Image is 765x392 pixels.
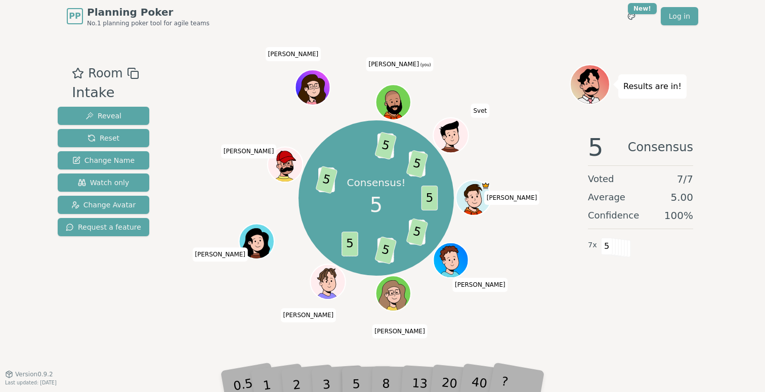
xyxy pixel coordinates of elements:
span: Diego D is the host [481,182,490,190]
span: 5 [374,132,397,160]
span: No.1 planning poker tool for agile teams [87,19,209,27]
button: New! [622,7,641,25]
span: 7 / 7 [677,172,693,186]
span: 100 % [664,208,693,223]
span: (you) [419,63,431,67]
button: Request a feature [58,218,149,236]
span: Click to change your name [281,309,336,323]
span: 5 [601,238,613,255]
div: New! [628,3,657,14]
span: Click to change your name [366,57,433,71]
div: Intake [72,82,139,103]
span: Click to change your name [372,324,428,338]
span: Click to change your name [471,104,489,118]
span: Consensus [628,135,693,159]
button: Reset [58,129,149,147]
span: PP [69,10,80,22]
button: Change Name [58,151,149,169]
span: Click to change your name [266,47,321,61]
span: Click to change your name [452,278,508,292]
span: 5 [374,236,397,265]
span: 5 [370,190,382,220]
a: Log in [661,7,698,25]
span: 5 [406,150,428,178]
button: Reveal [58,107,149,125]
span: Version 0.9.2 [15,370,53,378]
span: Change Avatar [71,200,136,210]
span: 5 [421,186,438,210]
span: Reveal [86,111,121,121]
span: 5 [406,218,428,246]
span: Click to change your name [484,191,540,205]
span: Click to change your name [221,145,277,159]
span: Request a feature [66,222,141,232]
span: 7 x [588,240,597,251]
span: 5 [342,232,358,256]
span: Reset [88,133,119,143]
button: Change Avatar [58,196,149,214]
span: Planning Poker [87,5,209,19]
span: 5 [315,166,337,194]
p: Results are in! [623,79,682,94]
span: 5.00 [670,190,693,204]
span: Change Name [72,155,135,165]
span: Average [588,190,625,204]
button: Version0.9.2 [5,370,53,378]
span: Last updated: [DATE] [5,380,57,385]
button: Click to change your avatar [376,86,409,119]
a: PPPlanning PokerNo.1 planning poker tool for agile teams [67,5,209,27]
p: Consensus! [347,176,406,190]
span: 5 [588,135,604,159]
button: Watch only [58,173,149,192]
span: Confidence [588,208,639,223]
span: Click to change your name [192,248,248,262]
span: Voted [588,172,614,186]
span: Watch only [78,178,130,188]
button: Add as favourite [72,64,84,82]
span: Room [88,64,122,82]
